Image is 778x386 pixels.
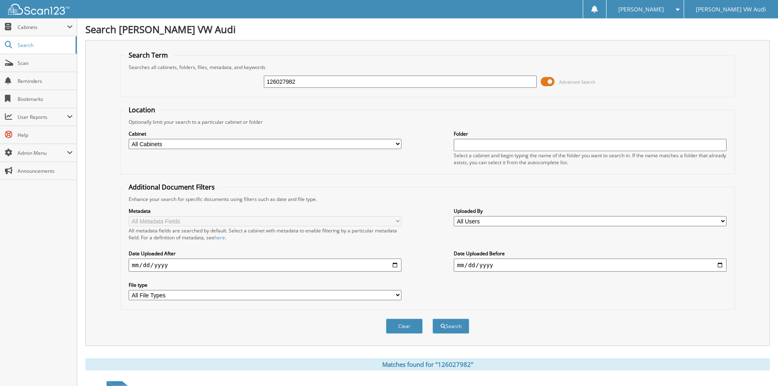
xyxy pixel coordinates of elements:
button: Search [432,319,469,334]
label: Uploaded By [454,208,727,214]
span: [PERSON_NAME] [618,7,664,12]
span: Reminders [18,78,73,85]
div: All metadata fields are searched by default. Select a cabinet with metadata to enable filtering b... [129,227,401,241]
h1: Search [PERSON_NAME] VW Audi [85,22,770,36]
div: Optionally limit your search to a particular cabinet or folder [125,118,731,125]
span: Announcements [18,167,73,174]
span: Advanced Search [559,79,595,85]
legend: Location [125,105,159,114]
div: Enhance your search for specific documents using filters such as date and file type. [125,196,731,203]
span: Scan [18,60,73,67]
span: Search [18,42,71,49]
label: Metadata [129,208,401,214]
input: start [129,259,401,272]
div: Select a cabinet and begin typing the name of the folder you want to search in. If the name match... [454,152,727,166]
label: Date Uploaded Before [454,250,727,257]
img: scan123-logo-white.svg [8,4,69,15]
div: Searches all cabinets, folders, files, metadata, and keywords [125,64,731,71]
a: here [214,234,225,241]
span: User Reports [18,114,67,120]
span: Help [18,132,73,138]
div: Matches found for "126027982" [85,358,770,370]
span: [PERSON_NAME] VW Audi [696,7,766,12]
label: Date Uploaded After [129,250,401,257]
legend: Additional Document Filters [125,183,219,192]
legend: Search Term [125,51,172,60]
span: Admin Menu [18,149,67,156]
label: Cabinet [129,130,401,137]
span: Bookmarks [18,96,73,103]
input: end [454,259,727,272]
span: Cabinets [18,24,67,31]
label: Folder [454,130,727,137]
label: File type [129,281,401,288]
button: Clear [386,319,423,334]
